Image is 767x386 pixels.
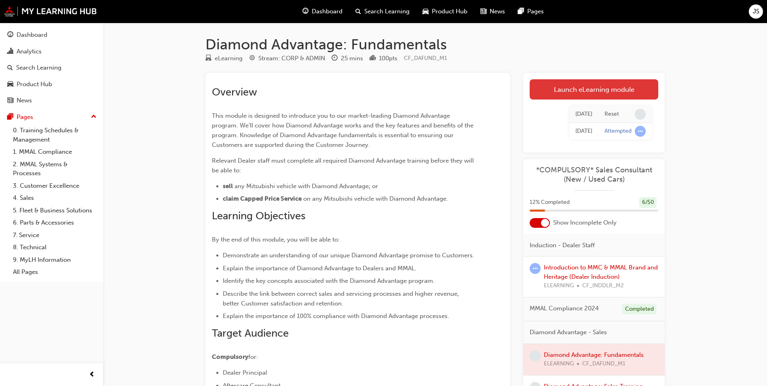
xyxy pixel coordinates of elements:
[544,281,574,291] span: ELEARNING
[212,353,248,361] span: Compulsory
[474,3,511,20] a: news-iconNews
[10,204,100,217] a: 5. Fleet & Business Solutions
[205,36,665,53] h1: Diamond Advantage: Fundamentals
[223,252,474,259] span: Demonstrate an understanding of our unique Diamond Advantage promise to Customers.
[7,114,13,121] span: pages-icon
[4,6,97,17] img: mmal
[530,241,595,250] span: Induction - Dealer Staff
[7,32,13,39] span: guage-icon
[258,54,325,63] div: Stream: CORP & ADMIN
[17,30,47,40] div: Dashboard
[530,165,658,184] a: *COMPULSORY* Sales Consultant (New / Used Cars)
[416,3,474,20] a: car-iconProduct Hub
[480,6,486,17] span: news-icon
[17,80,52,89] div: Product Hub
[530,350,541,361] span: learningRecordVerb_NONE-icon
[423,6,429,17] span: car-icon
[635,109,646,120] span: learningRecordVerb_NONE-icon
[749,4,763,19] button: JS
[10,180,100,192] a: 3. Customer Excellence
[302,6,308,17] span: guage-icon
[3,77,100,92] a: Product Hub
[10,146,100,158] a: 1. MMAL Compliance
[212,157,475,174] span: Relevant Dealer staff must complete all required Diamond Advantage training before they will be a...
[10,124,100,146] a: 0. Training Schedules & Management
[622,304,657,315] div: Completed
[370,53,397,64] div: Points
[249,55,255,62] span: target-icon
[205,53,243,64] div: Type
[604,127,632,135] div: Attempted
[10,254,100,266] a: 9. MyLH Information
[89,370,95,380] span: prev-icon
[7,97,13,104] span: news-icon
[3,110,100,125] button: Pages
[490,7,505,16] span: News
[10,266,100,278] a: All Pages
[332,55,338,62] span: clock-icon
[635,126,646,137] span: learningRecordVerb_ATTEMPT-icon
[10,216,100,229] a: 6. Parts & Accessories
[530,328,607,337] span: Diamond Advantage - Sales
[530,263,541,274] span: learningRecordVerb_ATTEMPT-icon
[223,265,416,272] span: Explain the importance of Diamond Advantage to Dealers and MMAL.
[753,7,759,16] span: JS
[223,369,267,376] span: Dealer Principal
[364,7,410,16] span: Search Learning
[303,195,448,202] span: on any Mitsubishi vehicle with Diamond Advantage.
[10,241,100,254] a: 8. Technical
[223,182,233,190] span: sell
[604,110,619,118] div: Reset
[355,6,361,17] span: search-icon
[17,112,33,122] div: Pages
[553,218,617,227] span: Show Incomplete Only
[248,353,258,361] span: for:
[223,195,302,202] span: claim Capped Price Service
[639,197,657,208] div: 6 / 50
[296,3,349,20] a: guage-iconDashboard
[3,93,100,108] a: News
[575,127,592,136] div: Tue Oct 08 2024 15:12:26 GMT+1030 (Australian Central Daylight Time)
[235,182,378,190] span: any Mitsubishi vehicle with Diamond Advantage; or
[518,6,524,17] span: pages-icon
[575,110,592,119] div: Mon Aug 18 2025 17:26:53 GMT+0930 (Australian Central Standard Time)
[10,229,100,242] a: 7. Service
[17,47,42,56] div: Analytics
[582,281,624,291] span: CF_INDDLR_M2
[7,48,13,55] span: chart-icon
[212,112,475,148] span: This module is designed to introduce you to our market-leading Diamond Advantage program. We'll c...
[530,79,658,100] a: Launch eLearning module
[349,3,416,20] a: search-iconSearch Learning
[212,236,340,243] span: By the end of this module, you will be able to:
[530,304,599,313] span: MMAL Compliance 2024
[91,112,97,122] span: up-icon
[370,55,376,62] span: podium-icon
[511,3,550,20] a: pages-iconPages
[7,81,13,88] span: car-icon
[341,54,363,63] div: 25 mins
[215,54,243,63] div: eLearning
[205,55,211,62] span: learningResourceType_ELEARNING-icon
[223,312,449,320] span: Explain the importance of 100% compliance with Diamond Advantage processes.
[3,44,100,59] a: Analytics
[544,264,658,280] a: Introduction to MMC & MMAL Brand and Heritage (Dealer Induction)
[223,277,435,284] span: Identify the key concepts associated with the Diamond Advantage program.
[312,7,342,16] span: Dashboard
[10,158,100,180] a: 2. MMAL Systems & Processes
[404,55,447,62] span: Learning resource code
[3,60,100,75] a: Search Learning
[432,7,467,16] span: Product Hub
[212,327,289,339] span: Target Audience
[212,86,257,98] span: Overview
[7,64,13,72] span: search-icon
[3,28,100,42] a: Dashboard
[3,26,100,110] button: DashboardAnalyticsSearch LearningProduct HubNews
[16,63,61,72] div: Search Learning
[17,96,32,105] div: News
[223,290,461,307] span: Describe the link between correct sales and servicing processes and higher revenue, better Custom...
[379,54,397,63] div: 100 pts
[527,7,544,16] span: Pages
